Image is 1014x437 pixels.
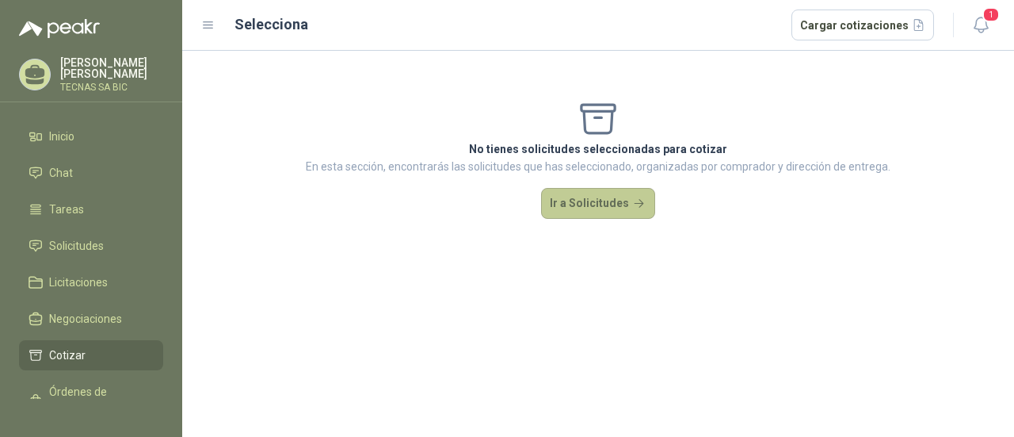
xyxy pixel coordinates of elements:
a: Cotizar [19,340,163,370]
h2: Selecciona [234,13,308,36]
p: TECNAS SA BIC [60,82,163,92]
button: 1 [966,11,995,40]
a: Tareas [19,194,163,224]
span: Inicio [49,128,74,145]
span: Solicitudes [49,237,104,255]
span: Negociaciones [49,310,122,328]
a: Inicio [19,121,163,151]
a: Órdenes de Compra [19,377,163,424]
span: Licitaciones [49,274,108,291]
button: Cargar cotizaciones [791,10,935,41]
a: Negociaciones [19,304,163,334]
p: En esta sección, encontrarás las solicitudes que has seleccionado, organizadas por comprador y di... [306,158,890,175]
img: Logo peakr [19,19,100,38]
button: Ir a Solicitudes [541,188,655,220]
span: 1 [982,7,1000,22]
p: No tienes solicitudes seleccionadas para cotizar [306,140,890,158]
span: Tareas [49,201,84,218]
a: Solicitudes [19,231,163,261]
a: Licitaciones [19,267,163,297]
span: Chat [49,164,73,182]
p: [PERSON_NAME] [PERSON_NAME] [60,57,163,79]
span: Cotizar [49,347,86,364]
span: Órdenes de Compra [49,383,148,418]
a: Chat [19,158,163,188]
